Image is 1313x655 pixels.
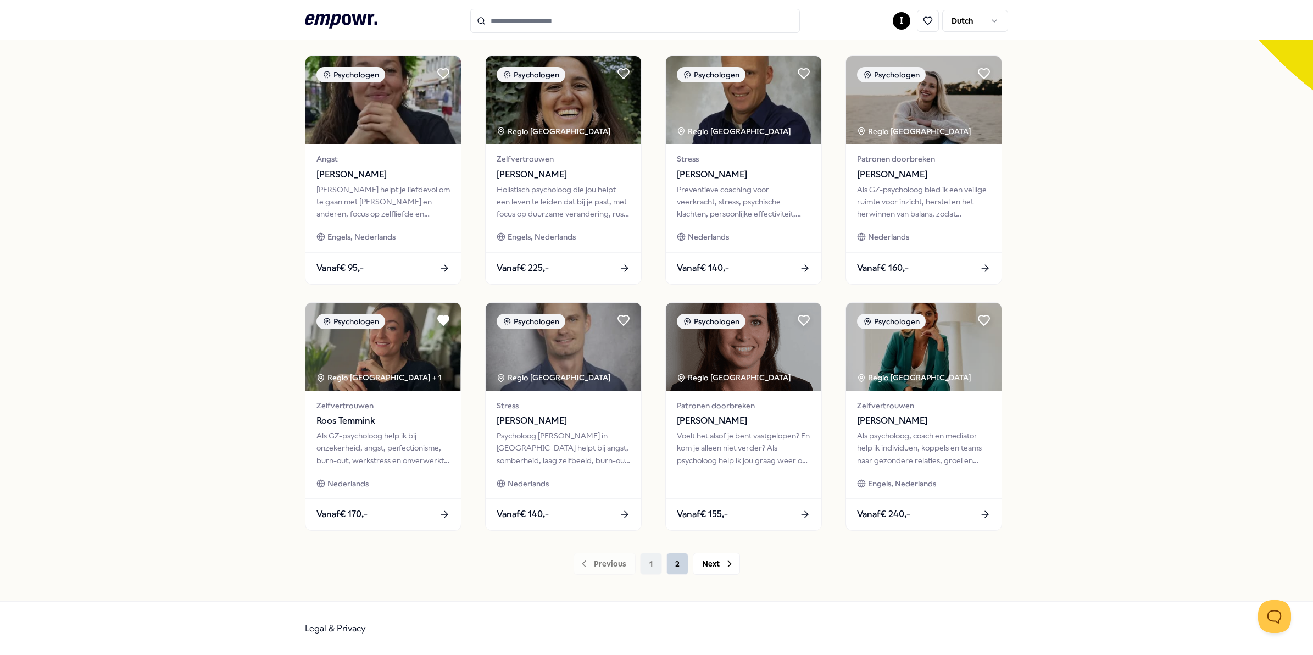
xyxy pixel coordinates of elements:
[677,261,729,275] span: Vanaf € 140,-
[497,399,630,412] span: Stress
[677,184,810,220] div: Preventieve coaching voor veerkracht, stress, psychische klachten, persoonlijke effectiviteit, ge...
[846,56,1002,144] img: package image
[677,153,810,165] span: Stress
[868,478,936,490] span: Engels, Nederlands
[845,302,1002,531] a: package imagePsychologenRegio [GEOGRAPHIC_DATA] Zelfvertrouwen[PERSON_NAME]Als psycholoog, coach ...
[677,125,793,137] div: Regio [GEOGRAPHIC_DATA]
[857,261,909,275] span: Vanaf € 160,-
[316,430,450,467] div: Als GZ-psycholoog help ik bij onzekerheid, angst, perfectionisme, burn-out, werkstress en onverwe...
[665,55,822,284] a: package imagePsychologenRegio [GEOGRAPHIC_DATA] Stress[PERSON_NAME]Preventieve coaching voor veer...
[868,231,909,243] span: Nederlands
[316,414,450,428] span: Roos Temmink
[508,231,576,243] span: Engels, Nederlands
[857,399,991,412] span: Zelfvertrouwen
[316,399,450,412] span: Zelfvertrouwen
[485,302,642,531] a: package imagePsychologenRegio [GEOGRAPHIC_DATA] Stress[PERSON_NAME]Psycholoog [PERSON_NAME] in [G...
[857,67,926,82] div: Psychologen
[677,371,793,384] div: Regio [GEOGRAPHIC_DATA]
[327,478,369,490] span: Nederlands
[497,371,613,384] div: Regio [GEOGRAPHIC_DATA]
[316,67,385,82] div: Psychologen
[845,55,1002,284] a: package imagePsychologenRegio [GEOGRAPHIC_DATA] Patronen doorbreken[PERSON_NAME]Als GZ-psycholoog...
[857,414,991,428] span: [PERSON_NAME]
[677,399,810,412] span: Patronen doorbreken
[316,371,442,384] div: Regio [GEOGRAPHIC_DATA] + 1
[857,507,910,521] span: Vanaf € 240,-
[857,125,973,137] div: Regio [GEOGRAPHIC_DATA]
[305,56,461,144] img: package image
[316,153,450,165] span: Angst
[497,125,613,137] div: Regio [GEOGRAPHIC_DATA]
[486,56,641,144] img: package image
[857,153,991,165] span: Patronen doorbreken
[486,303,641,391] img: package image
[497,430,630,467] div: Psycholoog [PERSON_NAME] in [GEOGRAPHIC_DATA] helpt bij angst, somberheid, laag zelfbeeld, burn-o...
[470,9,800,33] input: Search for products, categories or subcategories
[857,314,926,329] div: Psychologen
[1258,600,1291,633] iframe: Help Scout Beacon - Open
[485,55,642,284] a: package imagePsychologenRegio [GEOGRAPHIC_DATA] Zelfvertrouwen[PERSON_NAME]Holistisch psycholoog ...
[688,231,729,243] span: Nederlands
[497,153,630,165] span: Zelfvertrouwen
[497,507,549,521] span: Vanaf € 140,-
[305,303,461,391] img: package image
[846,303,1002,391] img: package image
[677,507,728,521] span: Vanaf € 155,-
[305,55,461,284] a: package imagePsychologenAngst[PERSON_NAME][PERSON_NAME] helpt je liefdevol om te gaan met [PERSON...
[666,553,688,575] button: 2
[677,168,810,182] span: [PERSON_NAME]
[497,184,630,220] div: Holistisch psycholoog die jou helpt een leven te leiden dat bij je past, met focus op duurzame ve...
[677,314,745,329] div: Psychologen
[677,430,810,467] div: Voelt het alsof je bent vastgelopen? En kom je alleen niet verder? Als psycholoog help ik jou gra...
[677,414,810,428] span: [PERSON_NAME]
[497,261,549,275] span: Vanaf € 225,-
[666,303,821,391] img: package image
[327,231,396,243] span: Engels, Nederlands
[693,553,740,575] button: Next
[316,314,385,329] div: Psychologen
[677,67,745,82] div: Psychologen
[497,414,630,428] span: [PERSON_NAME]
[305,302,461,531] a: package imagePsychologenRegio [GEOGRAPHIC_DATA] + 1ZelfvertrouwenRoos TemminkAls GZ-psycholoog he...
[316,184,450,220] div: [PERSON_NAME] helpt je liefdevol om te gaan met [PERSON_NAME] en anderen, focus op zelfliefde en ...
[316,168,450,182] span: [PERSON_NAME]
[316,507,368,521] span: Vanaf € 170,-
[508,478,549,490] span: Nederlands
[857,184,991,220] div: Als GZ-psycholoog bied ik een veilige ruimte voor inzicht, herstel en het herwinnen van balans, z...
[665,302,822,531] a: package imagePsychologenRegio [GEOGRAPHIC_DATA] Patronen doorbreken[PERSON_NAME]Voelt het alsof j...
[893,12,910,30] button: I
[857,371,973,384] div: Regio [GEOGRAPHIC_DATA]
[497,168,630,182] span: [PERSON_NAME]
[666,56,821,144] img: package image
[497,67,565,82] div: Psychologen
[857,430,991,467] div: Als psycholoog, coach en mediator help ik individuen, koppels en teams naar gezondere relaties, g...
[857,168,991,182] span: [PERSON_NAME]
[497,314,565,329] div: Psychologen
[305,623,366,634] a: Legal & Privacy
[316,261,364,275] span: Vanaf € 95,-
